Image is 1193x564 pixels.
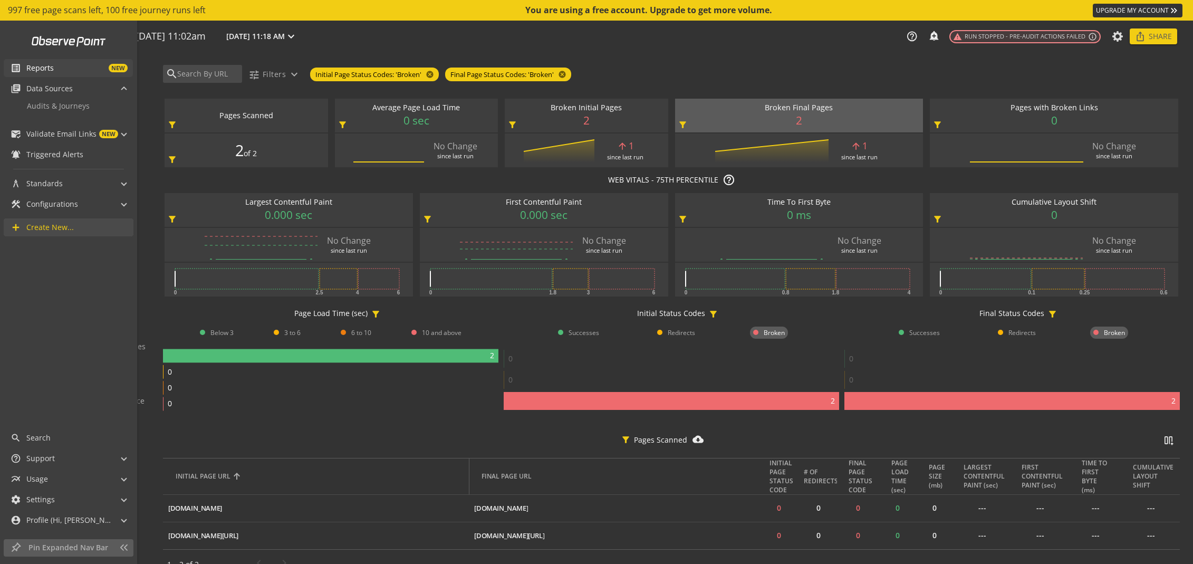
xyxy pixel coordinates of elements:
mat-icon: ios_share [1135,31,1146,42]
div: No Change [327,235,371,247]
span: Redirects [1008,328,1036,337]
td: 0 [916,495,953,522]
text: 2.5 [316,290,323,295]
span: NEW [109,64,128,72]
td: --- [953,495,1011,522]
div: 1 [629,139,634,152]
div: [DOMAIN_NAME][URL] [474,531,544,541]
div: since last run [602,153,649,161]
span: Usage [26,474,48,484]
div: since last run [431,152,479,160]
div: since last run [1091,152,1138,160]
mat-icon: construction [11,199,21,209]
div: Average Page Load Time [340,102,493,113]
mat-icon: account_circle [11,515,21,525]
text: 4 [356,290,359,295]
div: You are using a free account. Upgrade to get more volume. [525,4,773,16]
div: PAGE SIZE (mb) [929,463,945,490]
a: Triggered Alerts [4,146,133,164]
mat-chip-listbox: Currently applied filters [308,65,573,83]
span: Settings [26,494,55,505]
a: Search [4,429,133,447]
mat-icon: filter_alt [371,309,381,319]
div: Pages Scanned [170,110,323,121]
mat-icon: cloud_download_filled [692,434,704,445]
td: --- [953,522,1011,550]
mat-icon: info_outline [1088,32,1097,41]
span: NEW [99,130,118,138]
mat-icon: add [11,222,21,233]
span: Broken [1104,328,1125,337]
span: Broken [764,328,785,337]
span: Create New... [26,222,74,233]
text: 0 [684,290,687,295]
div: # OFREDIRECTS [813,467,832,485]
div: Page Load Time (sec) [294,308,368,319]
text: 0.1 [1028,290,1035,295]
span: Triggered Alerts [26,149,83,160]
td: 0 [916,522,953,550]
td: 0 [800,522,837,550]
div: PAGE LOADTIME (sec) [892,458,911,494]
span: Profile (Hi, [PERSON_NAME]!) [26,515,111,525]
span: 2 [583,113,590,129]
mat-icon: cancel [421,70,436,79]
mat-icon: library_books [11,83,21,94]
td: 0 [758,495,800,522]
mat-icon: filter_alt [507,120,517,130]
mat-icon: filter_alt [678,214,688,224]
mat-icon: help_outline [11,453,21,464]
div: FIRST CONTENTFUL PAINT (sec) [1022,463,1063,490]
div: [DOMAIN_NAME] [474,503,528,513]
td: 0 [758,522,800,550]
td: --- [1011,522,1069,550]
td: --- [1011,495,1069,522]
div: LARGEST CONTENTFUL PAINT (sec) [964,463,1005,490]
text: 0 [429,290,432,295]
span: 997 free page scans left, 100 free journey runs left [8,4,206,16]
mat-icon: filter_alt [621,435,631,445]
mat-icon: help_outline [723,174,735,186]
div: No Change [582,235,626,247]
td: 0 [800,495,837,522]
div: Data Sources [4,98,133,122]
span: 0.000 sec [520,207,567,223]
td: --- [1069,495,1122,522]
td: --- [1069,522,1122,550]
div: TIME TO FIRST BYTE (ms) [1082,458,1109,494]
div: No Change [1092,235,1136,247]
div: Initial Status Codes [637,308,705,319]
div: PAGE LOAD TIME (sec) [891,458,909,494]
span: Initial Page Status Codes: 'Broken' [315,70,421,80]
div: FINAL PAGE URL [482,472,753,481]
mat-expansion-panel-header: Usage [4,470,133,488]
div: FINAL PAGESTATUS CODE [850,458,874,494]
text: 3 [587,290,590,295]
a: UPGRADE MY ACCOUNT [1093,4,1182,17]
mat-icon: filter_alt [167,214,177,224]
div: INITIAL PAGE URL [176,472,460,481]
div: TIME TO FIRSTBYTE (ms) [1082,458,1117,494]
div: CUMULATIVE LAYOUT SHIFT [1133,463,1173,490]
mat-icon: expand_more [285,30,297,43]
text: 0 [508,375,513,385]
text: 6 [652,290,655,295]
span: Audits & Journeys [27,101,90,111]
div: 1 [862,139,868,152]
span: Configurations [26,199,78,209]
button: Filters [244,65,305,84]
span: 0 sec [403,113,429,129]
td: 0 [837,495,879,522]
text: 1.8 [549,290,556,295]
mat-icon: mark_email_read [11,129,21,139]
text: 0 [168,367,172,377]
p: Pages Scanned [634,435,687,450]
span: [DATE] 11:18 AM [226,31,285,42]
mat-expansion-panel-header: Data Sources [4,80,133,98]
a: Create New... [4,218,133,236]
span: 10 and above [422,328,461,337]
td: 0 [879,522,916,550]
div: FINAL PAGE STATUS CODE [849,458,872,494]
mat-icon: notifications_active [11,149,21,160]
span: Final Page Status Codes: 'Broken' [450,70,554,80]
